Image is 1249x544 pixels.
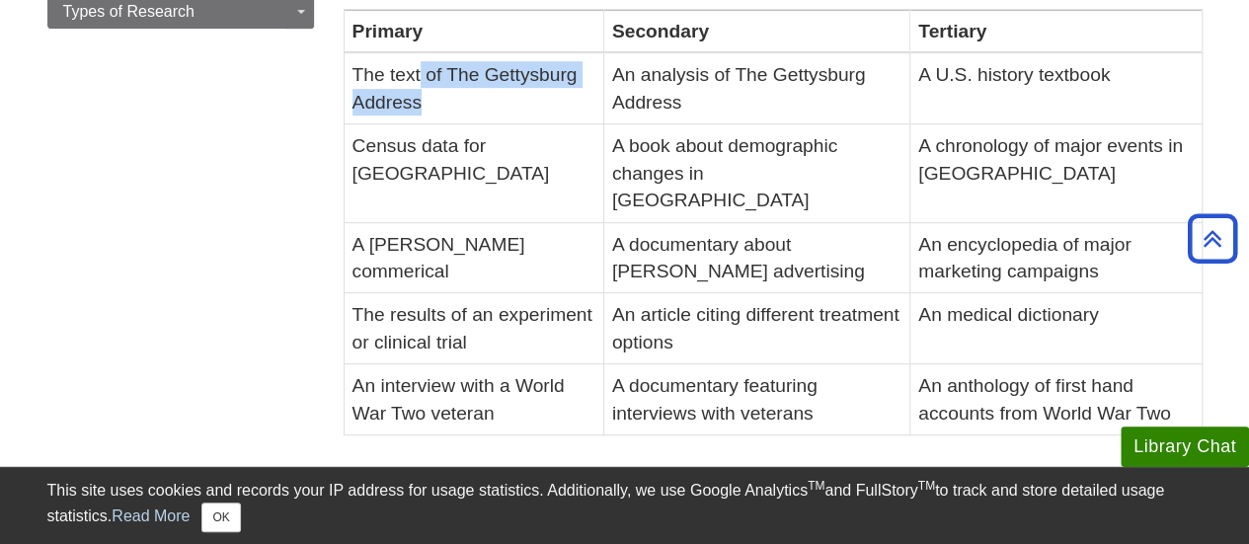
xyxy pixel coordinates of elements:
[1181,225,1244,252] a: Back to Top
[1121,427,1249,467] button: Library Chat
[910,364,1202,435] td: An anthology of first hand accounts from World War Two
[344,364,603,435] td: An interview with a World War Two veteran
[344,10,603,53] th: Primary
[47,479,1203,532] div: This site uses cookies and records your IP address for usage statistics. Additionally, we use Goo...
[808,479,824,493] sup: TM
[603,222,909,293] td: A documentary about [PERSON_NAME] advertising
[910,124,1202,222] td: A chronology of major events in [GEOGRAPHIC_DATA]
[112,507,190,524] a: Read More
[603,10,909,53] th: Secondary
[910,53,1202,124] td: A U.S. history textbook
[603,364,909,435] td: A documentary featuring interviews with veterans
[344,222,603,293] td: A [PERSON_NAME] commerical
[201,503,240,532] button: Close
[63,3,195,20] span: Types of Research
[603,53,909,124] td: An analysis of The Gettysburg Address
[918,479,935,493] sup: TM
[603,124,909,222] td: A book about demographic changes in [GEOGRAPHIC_DATA]
[603,293,909,364] td: An article citing different treatment options
[344,124,603,222] td: Census data for [GEOGRAPHIC_DATA]
[344,293,603,364] td: The results of an experiment or clinical trial
[910,222,1202,293] td: An encyclopedia of major marketing campaigns
[344,53,603,124] td: The text of The Gettysburg Address
[910,293,1202,364] td: An medical dictionary
[910,10,1202,53] th: Tertiary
